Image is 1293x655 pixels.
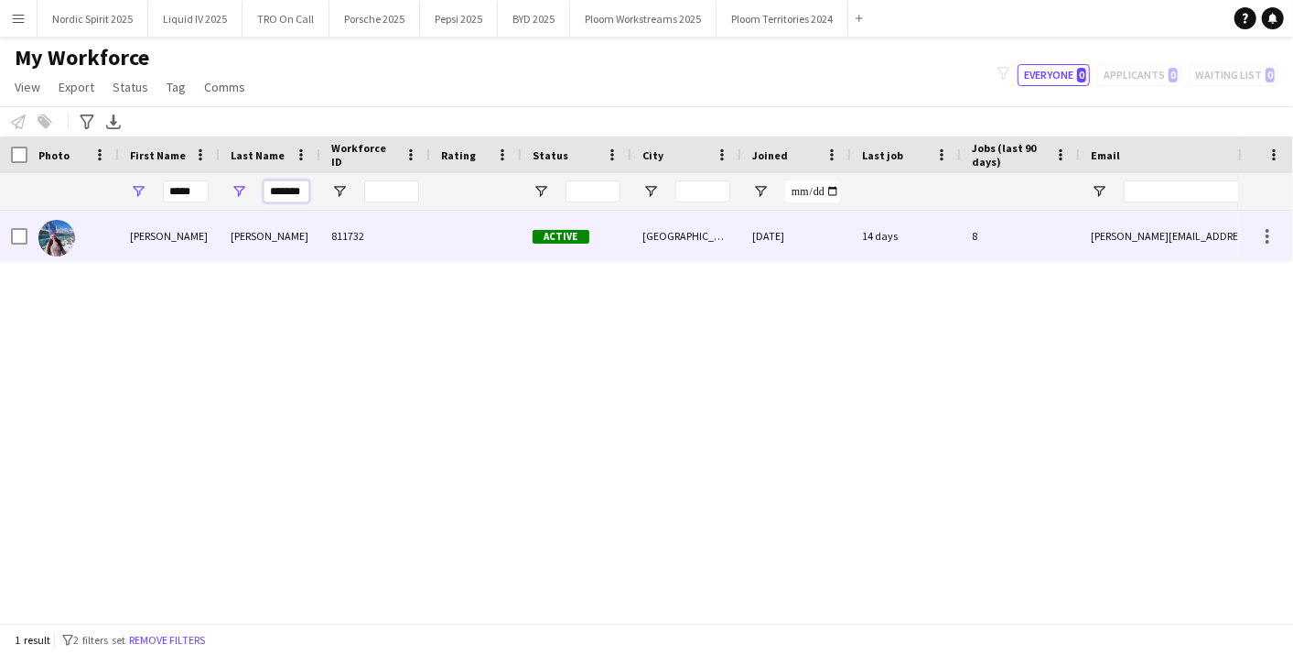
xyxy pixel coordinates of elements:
span: Tag [167,79,186,95]
button: Liquid IV 2025 [148,1,242,37]
a: Export [51,75,102,99]
div: 811732 [320,211,430,261]
input: Joined Filter Input [785,180,840,202]
a: Status [105,75,156,99]
div: 14 days [851,211,961,261]
button: Pepsi 2025 [420,1,498,37]
button: Porsche 2025 [329,1,420,37]
a: View [7,75,48,99]
button: Open Filter Menu [752,183,769,200]
span: Joined [752,148,788,162]
button: Open Filter Menu [331,183,348,200]
input: Last Name Filter Input [264,180,309,202]
span: Last job [862,148,903,162]
button: Remove filters [125,630,209,650]
span: Comms [204,79,245,95]
button: BYD 2025 [498,1,570,37]
div: [PERSON_NAME] [119,211,220,261]
span: 2 filters set [73,633,125,647]
button: Open Filter Menu [231,183,247,200]
button: Ploom Territories 2024 [717,1,848,37]
input: Workforce ID Filter Input [364,180,419,202]
button: Open Filter Menu [130,183,146,200]
span: 0 [1077,68,1086,82]
span: Active [533,230,589,244]
span: Export [59,79,94,95]
button: TRO On Call [242,1,329,37]
a: Tag [159,75,193,99]
button: Open Filter Menu [642,183,659,200]
input: City Filter Input [675,180,730,202]
span: Workforce ID [331,141,397,169]
span: Rating [441,148,476,162]
app-action-btn: Advanced filters [76,111,98,133]
span: My Workforce [15,44,149,71]
button: Open Filter Menu [1091,183,1107,200]
span: Status [113,79,148,95]
div: [DATE] [741,211,851,261]
div: 8 [961,211,1080,261]
span: Photo [38,148,70,162]
span: View [15,79,40,95]
span: City [642,148,663,162]
span: Jobs (last 90 days) [972,141,1047,169]
span: Status [533,148,568,162]
span: First Name [130,148,186,162]
div: [PERSON_NAME] [220,211,320,261]
input: Status Filter Input [566,180,620,202]
span: Last Name [231,148,285,162]
button: Open Filter Menu [533,183,549,200]
input: First Name Filter Input [163,180,209,202]
button: Ploom Workstreams 2025 [570,1,717,37]
button: Everyone0 [1018,64,1090,86]
img: Katie Roberts [38,220,75,257]
app-action-btn: Export XLSX [102,111,124,133]
span: Email [1091,148,1120,162]
button: Nordic Spirit 2025 [38,1,148,37]
div: [GEOGRAPHIC_DATA]-by-sea [631,211,741,261]
a: Comms [197,75,253,99]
